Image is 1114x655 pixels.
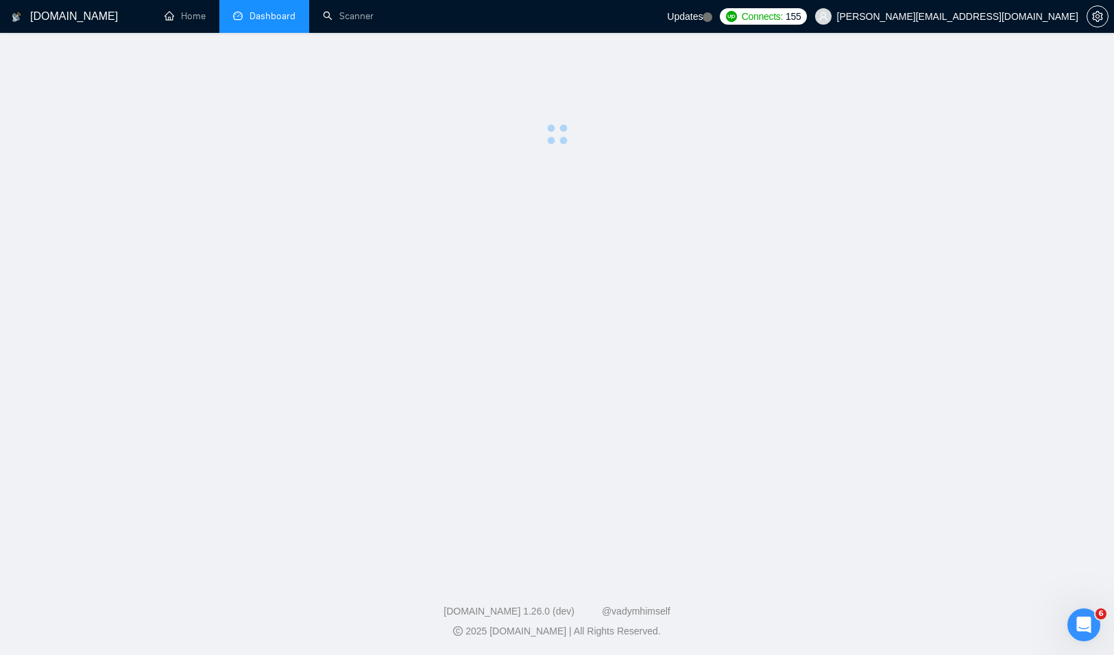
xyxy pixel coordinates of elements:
span: Dashboard [250,10,295,22]
iframe: Intercom live chat [1067,608,1100,641]
span: dashboard [233,11,243,21]
img: logo [12,6,21,28]
span: Connects: [742,9,783,24]
div: 2025 [DOMAIN_NAME] | All Rights Reserved. [11,624,1103,639]
button: setting [1087,5,1109,27]
a: setting [1087,11,1109,22]
a: [DOMAIN_NAME] 1.26.0 (dev) [444,606,574,617]
a: @vadymhimself [602,606,670,617]
span: user [819,12,828,21]
span: 155 [786,9,801,24]
span: Updates [667,11,703,22]
span: copyright [453,626,463,636]
a: homeHome [165,10,206,22]
a: searchScanner [323,10,374,22]
span: setting [1087,11,1108,22]
img: upwork-logo.png [726,11,737,22]
span: 6 [1095,608,1106,619]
